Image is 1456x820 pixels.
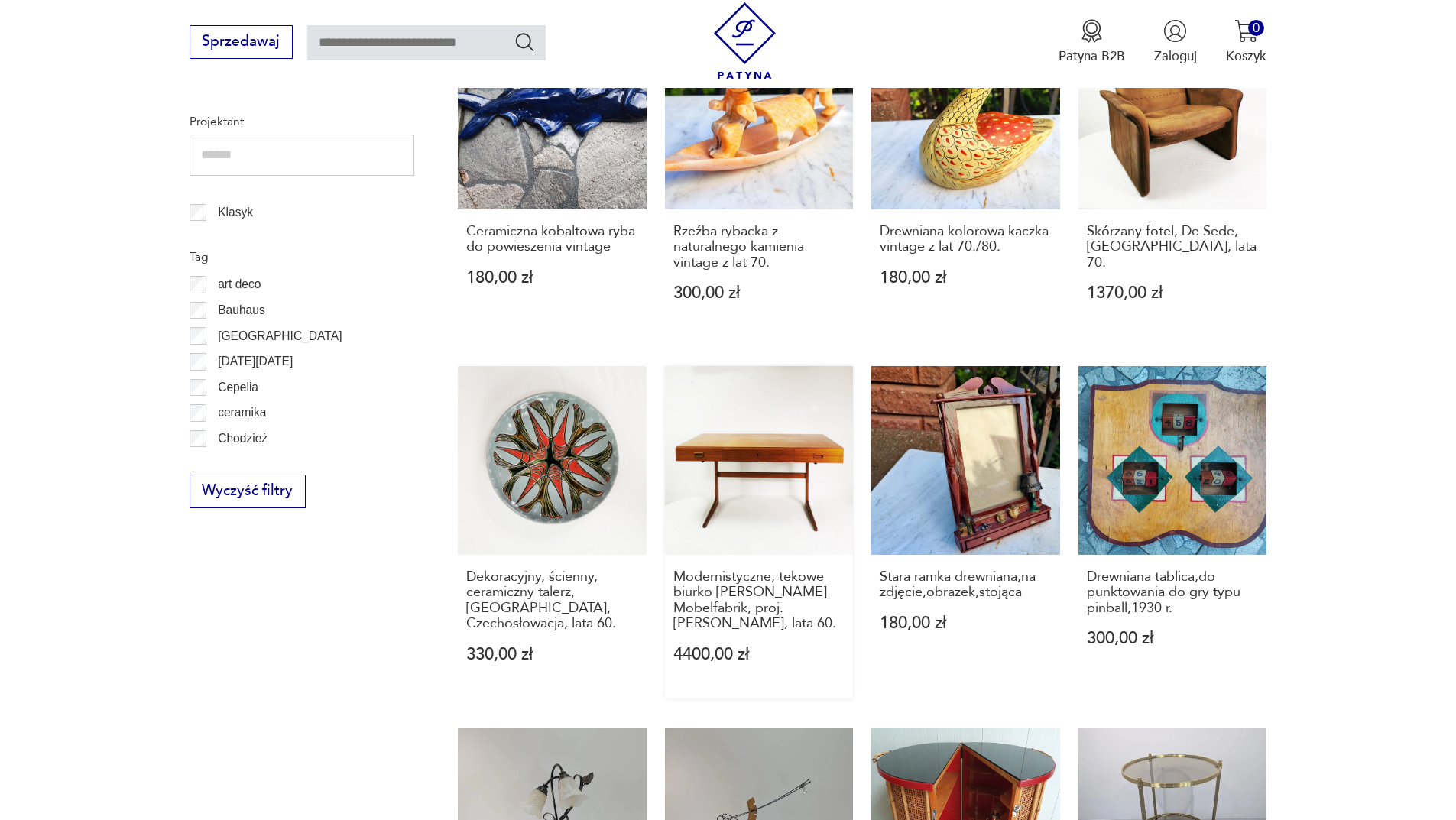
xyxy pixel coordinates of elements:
img: Ikonka użytkownika [1163,19,1187,43]
button: Wyczyść filtry [190,475,306,508]
h3: Drewniana kolorowa kaczka vintage z lat 70./80. [880,224,1052,255]
a: Stara ramka drewniana,na zdjęcie,obrazek,stojącaStara ramka drewniana,na zdjęcie,obrazek,stojąca1... [871,366,1060,698]
a: Dekoracyjny, ścienny, ceramiczny talerz, Kravsko, Czechosłowacja, lata 60.Dekoracyjny, ścienny, c... [458,366,647,698]
p: 180,00 zł [880,615,1052,631]
p: 1370,00 zł [1087,285,1259,301]
p: [GEOGRAPHIC_DATA] [218,326,342,346]
p: Zaloguj [1154,47,1197,65]
h3: Ceramiczna kobaltowa ryba do powieszenia vintage [466,224,638,255]
a: Ceramiczna kobaltowa ryba do powieszenia vintageCeramiczna kobaltowa ryba do powieszenia vintage1... [458,21,647,337]
button: Zaloguj [1154,19,1197,65]
p: art deco [218,274,261,294]
a: Sprzedawaj [190,37,293,49]
div: 0 [1248,20,1264,36]
p: 180,00 zł [466,270,638,286]
img: Ikona koszyka [1234,19,1258,43]
h3: Skórzany fotel, De Sede, [GEOGRAPHIC_DATA], lata 70. [1087,224,1259,271]
p: 300,00 zł [673,285,845,301]
h3: Drewniana tablica,do punktowania do gry typu pinball,1930 r. [1087,569,1259,616]
button: Sprzedawaj [190,25,293,59]
h3: Stara ramka drewniana,na zdjęcie,obrazek,stojąca [880,569,1052,601]
h3: Rzeźba rybacka z naturalnego kamienia vintage z lat 70. [673,224,845,271]
p: Klasyk [218,203,253,222]
button: Patyna B2B [1059,19,1125,65]
p: 180,00 zł [880,270,1052,286]
p: Patyna B2B [1059,47,1125,65]
p: Chodzież [218,429,268,449]
button: 0Koszyk [1226,19,1266,65]
p: ceramika [218,403,266,423]
a: Ikona medaluPatyna B2B [1059,19,1125,65]
a: Skórzany fotel, De Sede, Szwajcaria, lata 70.Skórzany fotel, De Sede, [GEOGRAPHIC_DATA], lata 70.... [1078,21,1267,337]
p: Cepelia [218,378,258,397]
p: 4400,00 zł [673,647,845,663]
a: Drewniana tablica,do punktowania do gry typu pinball,1930 r.Drewniana tablica,do punktowania do g... [1078,366,1267,698]
a: Rzeźba rybacka z naturalnego kamienia vintage z lat 70.Rzeźba rybacka z naturalnego kamienia vint... [665,21,854,337]
p: Projektant [190,112,414,131]
p: Bauhaus [218,300,265,320]
h3: Dekoracyjny, ścienny, ceramiczny talerz, [GEOGRAPHIC_DATA], Czechosłowacja, lata 60. [466,569,638,632]
h3: Modernistyczne, tekowe biurko [PERSON_NAME] Mobelfabrik, proj. [PERSON_NAME], lata 60. [673,569,845,632]
a: Drewniana kolorowa kaczka vintage z lat 70./80.Drewniana kolorowa kaczka vintage z lat 70./80.180... [871,21,1060,337]
p: Koszyk [1226,47,1266,65]
p: Ćmielów [218,455,264,475]
img: Ikona medalu [1080,19,1104,43]
button: Szukaj [514,31,536,53]
p: [DATE][DATE] [218,352,293,371]
a: Modernistyczne, tekowe biurko Gorg Petersens Mobelfabrik, proj. Gorg Petersen, Dania, lata 60.Mod... [665,366,854,698]
p: Tag [190,247,414,267]
img: Patyna - sklep z meblami i dekoracjami vintage [706,2,783,79]
p: 330,00 zł [466,647,638,663]
p: 300,00 zł [1087,630,1259,647]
